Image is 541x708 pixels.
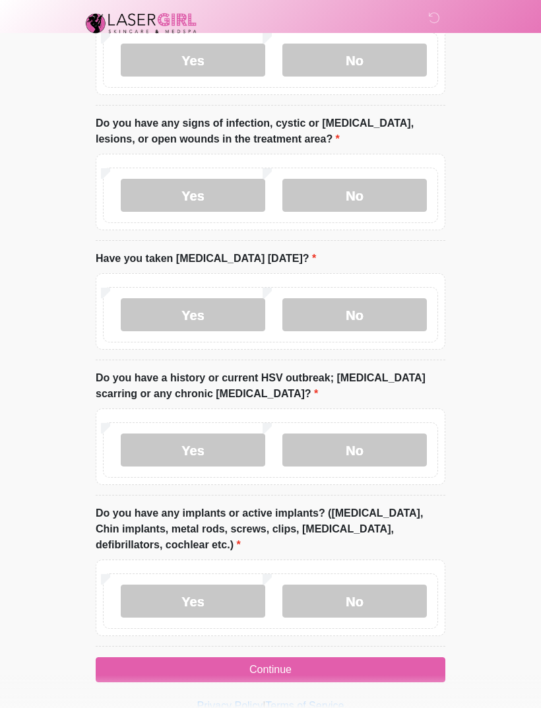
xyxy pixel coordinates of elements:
[121,179,265,212] label: Yes
[121,585,265,618] label: Yes
[121,298,265,331] label: Yes
[82,10,200,36] img: Laser Girl Med Spa LLC Logo
[121,434,265,467] label: Yes
[96,505,445,553] label: Do you have any implants or active implants? ([MEDICAL_DATA], Chin implants, metal rods, screws, ...
[282,585,427,618] label: No
[96,251,316,267] label: Have you taken [MEDICAL_DATA] [DATE]?
[282,179,427,212] label: No
[121,44,265,77] label: Yes
[282,44,427,77] label: No
[282,298,427,331] label: No
[96,370,445,402] label: Do you have a history or current HSV outbreak; [MEDICAL_DATA] scarring or any chronic [MEDICAL_DA...
[282,434,427,467] label: No
[96,115,445,147] label: Do you have any signs of infection, cystic or [MEDICAL_DATA], lesions, or open wounds in the trea...
[96,657,445,682] button: Continue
